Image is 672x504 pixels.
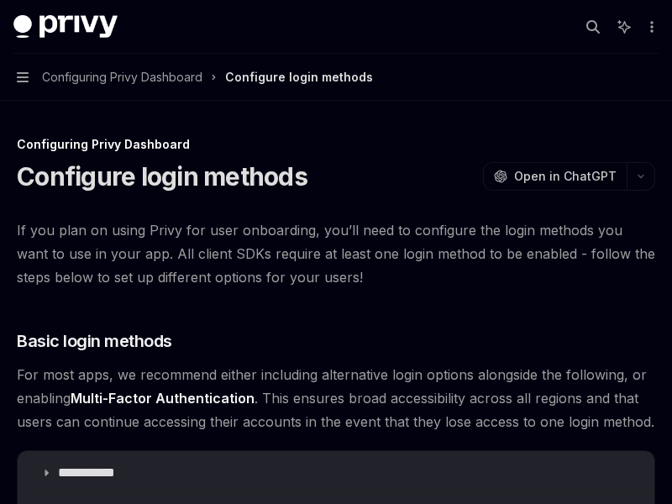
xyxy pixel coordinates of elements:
[483,162,627,191] button: Open in ChatGPT
[17,161,307,192] h1: Configure login methods
[225,67,373,87] div: Configure login methods
[642,15,659,39] button: More actions
[71,390,255,407] a: Multi-Factor Authentication
[17,363,655,433] span: For most apps, we recommend either including alternative login options alongside the following, o...
[42,67,202,87] span: Configuring Privy Dashboard
[17,136,655,153] div: Configuring Privy Dashboard
[13,15,118,39] img: dark logo
[17,329,172,353] span: Basic login methods
[514,168,617,185] span: Open in ChatGPT
[17,218,655,289] span: If you plan on using Privy for user onboarding, you’ll need to configure the login methods you wa...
